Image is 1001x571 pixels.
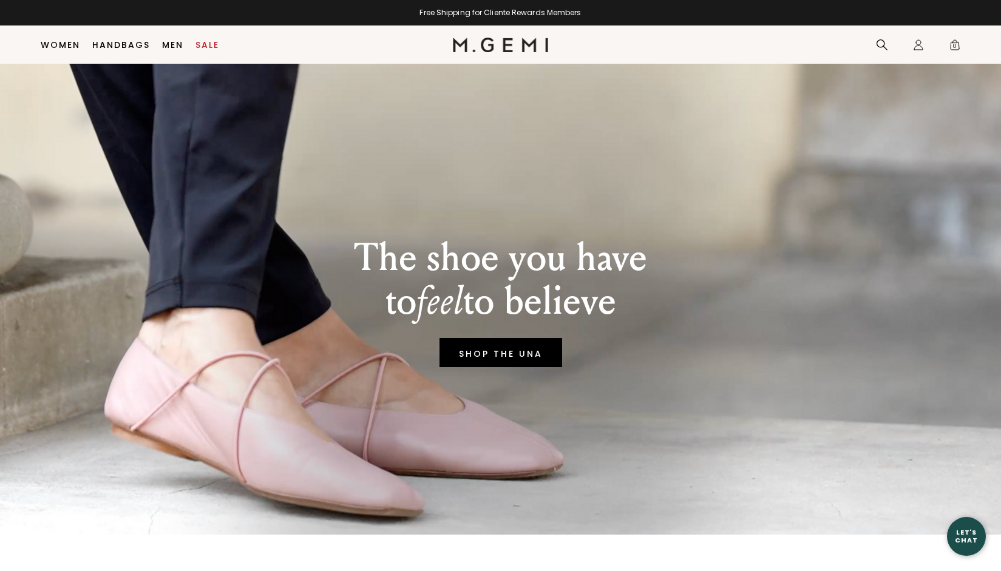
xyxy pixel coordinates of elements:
[92,40,150,50] a: Handbags
[439,338,562,367] a: SHOP THE UNA
[949,41,961,53] span: 0
[41,40,80,50] a: Women
[354,236,647,280] p: The shoe you have
[162,40,183,50] a: Men
[453,38,548,52] img: M.Gemi
[416,278,463,325] em: feel
[354,280,647,323] p: to to believe
[195,40,219,50] a: Sale
[947,529,986,544] div: Let's Chat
